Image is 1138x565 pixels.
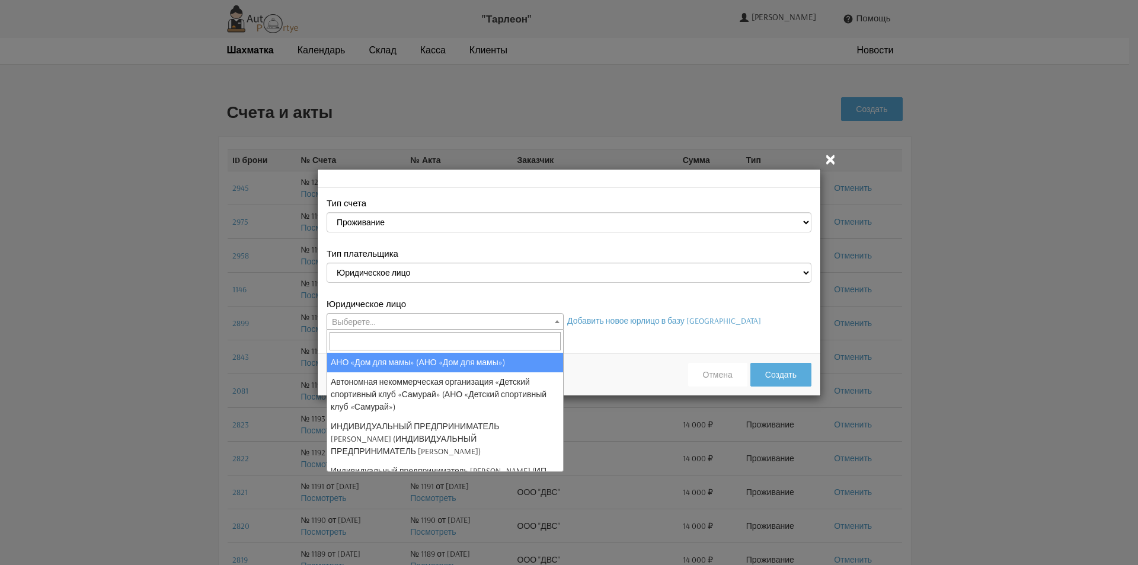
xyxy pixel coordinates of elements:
li: Индивидуальный предприниматель [PERSON_NAME] (ИП [PERSON_NAME]) [327,461,563,493]
li: Автономная некоммерческая организация «Детский спортивный клуб «Самурай» (АНО «Детский спортивный... [327,372,563,417]
button: Закрыть [823,151,837,166]
label: Тип плательщика [327,247,398,260]
label: Юридическое лицо [327,298,406,310]
a: Добавить новое юрлицо в базу [GEOGRAPHIC_DATA] [567,315,761,326]
li: АНО «Дом для мамы» (АНО «Дом для мамы») [327,353,563,372]
span: Выберете... [332,317,375,327]
i:  [823,152,837,166]
button: Создать [750,363,811,387]
li: ИНДИВИДУАЛЬНЫЙ ПРЕДПРИНИМАТЕЛЬ [PERSON_NAME] (ИНДИВИДУАЛЬНЫЙ ПРЕДПРИНИМАТЕЛЬ [PERSON_NAME]) [327,417,563,461]
button: Отмена [688,363,747,387]
label: Тип счета [327,197,366,209]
